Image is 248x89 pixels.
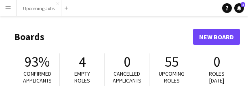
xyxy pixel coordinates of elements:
span: 1 [241,2,245,7]
span: 0 [124,53,130,71]
h1: Boards [14,31,193,43]
button: Upcoming Jobs [17,0,61,16]
span: 0 [213,53,220,71]
a: 1 [234,3,244,13]
span: Empty roles [74,70,90,84]
span: Roles [DATE] [209,70,225,84]
a: New Board [193,29,240,45]
span: 55 [165,53,179,71]
span: Confirmed applicants [23,70,52,84]
span: 93% [25,53,50,71]
span: 4 [79,53,86,71]
span: Cancelled applicants [113,70,141,84]
span: Upcoming roles [159,70,185,84]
